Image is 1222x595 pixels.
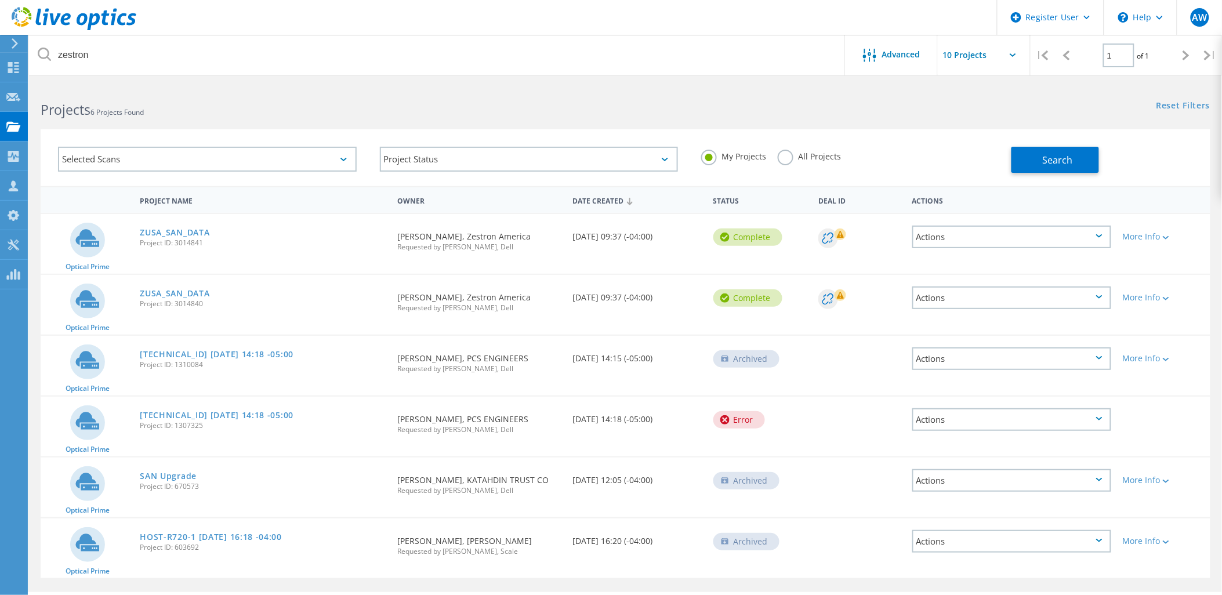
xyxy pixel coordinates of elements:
a: ZUSA_SAN_DATA [140,289,209,297]
div: Error [713,411,765,429]
div: More Info [1123,293,1205,302]
span: Requested by [PERSON_NAME], Dell [397,304,561,311]
div: [PERSON_NAME], KATAHDIN TRUST CO [391,458,567,506]
svg: \n [1118,12,1129,23]
span: Requested by [PERSON_NAME], Dell [397,487,561,494]
span: AW [1192,13,1207,22]
span: Requested by [PERSON_NAME], Dell [397,426,561,433]
div: Actions [912,530,1111,553]
span: Project ID: 1307325 [140,422,386,429]
div: [PERSON_NAME], Zestron America [391,214,567,262]
span: of 1 [1137,51,1150,61]
div: [PERSON_NAME], Zestron America [391,275,567,323]
div: Selected Scans [58,147,357,172]
a: Reset Filters [1156,101,1210,111]
a: HOST-R720-1 [DATE] 16:18 -04:00 [140,533,282,541]
a: Live Optics Dashboard [12,24,136,32]
div: Archived [713,472,779,489]
input: Search projects by name, owner, ID, company, etc [29,35,846,75]
span: Requested by [PERSON_NAME], Dell [397,244,561,251]
div: Owner [391,189,567,211]
span: Project ID: 603692 [140,544,386,551]
div: Actions [906,189,1117,211]
div: More Info [1123,537,1205,545]
div: Archived [713,533,779,550]
span: Search [1043,154,1073,166]
span: Optical Prime [66,324,110,331]
label: All Projects [778,150,841,161]
a: SAN Upgrade [140,472,197,480]
div: Actions [912,469,1111,492]
div: | [1198,35,1222,76]
div: Project Status [380,147,679,172]
a: [TECHNICAL_ID] [DATE] 14:18 -05:00 [140,350,293,358]
div: More Info [1123,476,1205,484]
div: [DATE] 14:18 (-05:00) [567,397,708,435]
div: [PERSON_NAME], [PERSON_NAME] [391,518,567,567]
div: [PERSON_NAME], PCS ENGINEERS [391,336,567,384]
div: Actions [912,408,1111,431]
b: Projects [41,100,90,119]
span: Optical Prime [66,385,110,392]
span: Project ID: 3014840 [140,300,386,307]
div: More Info [1123,233,1205,241]
button: Search [1011,147,1099,173]
div: Actions [912,347,1111,370]
div: Archived [713,350,779,368]
div: Complete [713,289,782,307]
a: ZUSA_SAN_DATA [140,228,209,237]
span: Optical Prime [66,446,110,453]
div: Deal Id [813,189,906,211]
div: Status [708,189,813,211]
div: More Info [1123,354,1205,362]
div: Complete [713,228,782,246]
span: Optical Prime [66,507,110,514]
div: [DATE] 12:05 (-04:00) [567,458,708,496]
span: 6 Projects Found [90,107,144,117]
div: [PERSON_NAME], PCS ENGINEERS [391,397,567,445]
span: Requested by [PERSON_NAME], Dell [397,365,561,372]
div: Actions [912,286,1111,309]
div: [DATE] 16:20 (-04:00) [567,518,708,557]
span: Advanced [882,50,920,59]
div: Actions [912,226,1111,248]
span: Optical Prime [66,263,110,270]
a: [TECHNICAL_ID] [DATE] 14:18 -05:00 [140,411,293,419]
div: [DATE] 09:37 (-04:00) [567,275,708,313]
span: Project ID: 3014841 [140,240,386,246]
div: [DATE] 09:37 (-04:00) [567,214,708,252]
span: Optical Prime [66,568,110,575]
div: Project Name [134,189,391,211]
span: Project ID: 670573 [140,483,386,490]
div: [DATE] 14:15 (-05:00) [567,336,708,374]
div: | [1031,35,1054,76]
span: Project ID: 1310084 [140,361,386,368]
span: Requested by [PERSON_NAME], Scale [397,548,561,555]
div: Date Created [567,189,708,211]
label: My Projects [701,150,766,161]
